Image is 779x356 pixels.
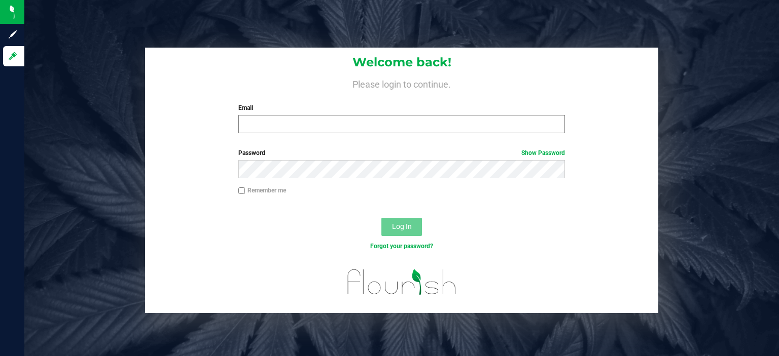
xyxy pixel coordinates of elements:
[145,77,658,89] h4: Please login to continue.
[238,103,565,112] label: Email
[338,261,466,302] img: flourish_logo.svg
[381,218,422,236] button: Log In
[238,149,265,156] span: Password
[521,149,565,156] a: Show Password
[145,56,658,69] h1: Welcome back!
[8,29,18,39] inline-svg: Sign up
[238,187,245,194] input: Remember me
[238,186,286,195] label: Remember me
[8,51,18,61] inline-svg: Log in
[392,222,412,230] span: Log In
[370,243,433,250] a: Forgot your password?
